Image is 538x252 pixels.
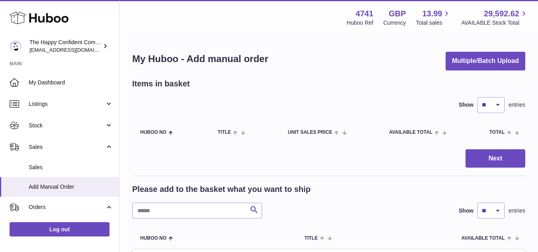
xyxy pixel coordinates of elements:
button: Multiple/Batch Upload [446,52,525,70]
span: entries [509,207,525,215]
h2: Please add to the basket what you want to ship [132,184,311,195]
span: Unit Sales Price [288,130,332,135]
span: 29,592.62 [484,8,519,19]
span: 13.99 [422,8,442,19]
label: Show [459,207,473,215]
a: Log out [10,222,110,236]
span: Add Manual Order [29,183,113,191]
button: Next [466,149,525,168]
div: Currency [383,19,406,27]
strong: 4741 [356,8,374,19]
div: Huboo Ref [347,19,374,27]
span: Sales [29,143,105,151]
span: Huboo no [140,130,166,135]
span: Title [305,236,318,241]
span: Title [218,130,231,135]
span: AVAILABLE Stock Total [461,19,528,27]
img: contact@happyconfident.com [10,40,22,52]
span: Sales [29,164,113,171]
span: Total [489,130,505,135]
div: The Happy Confident Company [29,39,101,54]
span: AVAILABLE Total [462,236,505,241]
span: Stock [29,122,105,129]
span: Listings [29,100,105,108]
span: Huboo no [140,236,166,241]
strong: GBP [389,8,406,19]
span: AVAILABLE Total [389,130,432,135]
label: Show [459,101,473,109]
h2: Items in basket [132,78,190,89]
span: [EMAIL_ADDRESS][DOMAIN_NAME] [29,47,117,53]
span: entries [509,101,525,109]
a: 29,592.62 AVAILABLE Stock Total [461,8,528,27]
a: 13.99 Total sales [416,8,451,27]
span: My Dashboard [29,79,113,86]
span: Total sales [416,19,451,27]
h1: My Huboo - Add manual order [132,53,268,65]
span: Orders [29,203,105,211]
